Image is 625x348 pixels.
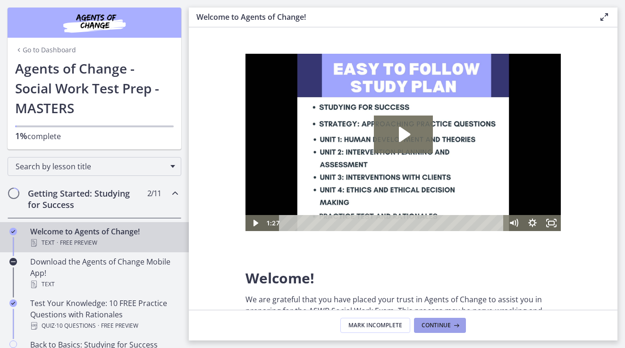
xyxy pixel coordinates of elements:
[16,161,166,172] span: Search by lesson title
[296,161,315,177] button: Fullscreen
[9,299,17,307] i: Completed
[278,161,296,177] button: Show settings menu
[9,228,17,235] i: Completed
[414,318,466,333] button: Continue
[259,161,278,177] button: Mute
[30,298,177,331] div: Test Your Knowledge: 10 FREE Practice Questions with Rationales
[30,237,177,249] div: Text
[41,161,254,177] div: Playbar
[57,237,58,249] span: ·
[30,279,177,290] div: Text
[340,318,410,333] button: Mark Incomplete
[30,320,177,331] div: Quiz
[60,237,97,249] span: Free preview
[30,226,177,249] div: Welcome to Agents of Change!
[8,157,181,176] div: Search by lesson title
[15,45,76,55] a: Go to Dashboard
[245,294,561,328] p: We are grateful that you have placed your trust in Agents of Change to assist you in preparing fo...
[348,322,402,329] span: Mark Incomplete
[101,320,138,331] span: Free preview
[15,130,27,141] span: 1%
[422,322,451,329] span: Continue
[55,320,96,331] span: · 10 Questions
[245,268,314,288] span: Welcome!
[38,11,151,34] img: Agents of Change
[98,320,99,331] span: ·
[196,11,583,23] h3: Welcome to Agents of Change!
[15,58,174,118] h1: Agents of Change - Social Work Test Prep - MASTERS
[28,188,143,210] h2: Getting Started: Studying for Success
[15,130,174,142] p: complete
[30,256,177,290] div: Download the Agents of Change Mobile App!
[147,188,161,199] span: 2 / 11
[128,62,187,99] button: Play Video: c1o6hcmjueu5qasqsu00.mp4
